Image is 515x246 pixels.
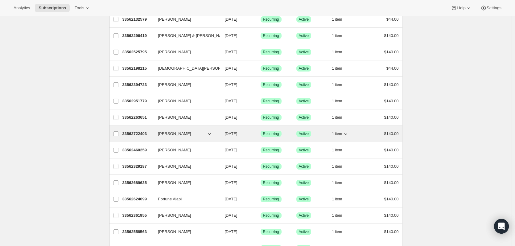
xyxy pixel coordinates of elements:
span: $140.00 [384,82,399,87]
span: [DATE] [225,66,237,71]
p: 33562394723 [122,82,153,88]
span: [DATE] [225,33,237,38]
span: 1 item [332,66,342,71]
span: Active [299,17,309,22]
span: Help [457,6,465,10]
p: 33562329187 [122,163,153,170]
span: [PERSON_NAME] [158,82,191,88]
span: 1 item [332,17,342,22]
span: $140.00 [384,180,399,185]
button: [PERSON_NAME] [154,162,216,171]
span: 1 item [332,115,342,120]
p: 33562951779 [122,98,153,104]
p: 33562198115 [122,65,153,72]
div: 33562132579[PERSON_NAME][DATE]SuccessRecurringSuccessActive1 item$44.00 [122,15,399,24]
span: Analytics [14,6,30,10]
span: Active [299,148,309,153]
div: 33562525795[PERSON_NAME][DATE]SuccessRecurringSuccessActive1 item$140.00 [122,48,399,56]
button: Settings [477,4,505,12]
div: 33562263651[PERSON_NAME][DATE]SuccessRecurringSuccessActive1 item$140.00 [122,113,399,122]
span: [PERSON_NAME] [158,49,191,55]
span: [DATE] [225,82,237,87]
span: [DATE] [225,115,237,120]
span: 1 item [332,99,342,104]
button: 1 item [332,64,349,73]
span: 1 item [332,164,342,169]
div: Open Intercom Messenger [494,219,509,234]
p: 33562361955 [122,212,153,219]
span: $140.00 [384,115,399,120]
span: [DATE] [225,213,237,218]
span: Recurring [263,99,279,104]
span: [PERSON_NAME] [158,98,191,104]
p: 33562132579 [122,16,153,23]
div: 33562361955[PERSON_NAME][DATE]SuccessRecurringSuccessActive1 item$140.00 [122,211,399,220]
span: $140.00 [384,148,399,152]
button: 1 item [332,162,349,171]
button: Tools [71,4,94,12]
button: 1 item [332,97,349,105]
span: $140.00 [384,164,399,169]
button: 1 item [332,48,349,56]
div: 33562722403[PERSON_NAME][DATE]SuccessRecurringSuccessActive1 item$140.00 [122,129,399,138]
span: $140.00 [384,197,399,201]
span: $140.00 [384,131,399,136]
button: 1 item [332,31,349,40]
button: Analytics [10,4,34,12]
span: Active [299,33,309,38]
span: Recurring [263,66,279,71]
button: 1 item [332,178,349,187]
p: 33562460259 [122,147,153,153]
span: [PERSON_NAME] [158,212,191,219]
span: Recurring [263,33,279,38]
span: [DEMOGRAPHIC_DATA][PERSON_NAME] [158,65,236,72]
span: [DATE] [225,197,237,201]
span: Recurring [263,213,279,218]
span: Recurring [263,50,279,55]
span: [PERSON_NAME] [158,16,191,23]
span: 1 item [332,82,342,87]
span: Active [299,82,309,87]
span: [DATE] [225,148,237,152]
span: [PERSON_NAME] [158,229,191,235]
span: $140.00 [384,99,399,103]
p: 33562689635 [122,180,153,186]
button: 1 item [332,211,349,220]
button: [PERSON_NAME] [154,47,216,57]
span: 1 item [332,148,342,153]
span: Recurring [263,148,279,153]
button: [PERSON_NAME] & [PERSON_NAME] [154,31,216,41]
span: [DATE] [225,164,237,169]
span: Active [299,180,309,185]
span: [PERSON_NAME] [158,114,191,121]
p: 33562296419 [122,33,153,39]
span: [PERSON_NAME] [158,131,191,137]
span: Active [299,66,309,71]
button: [PERSON_NAME] [154,145,216,155]
div: 33562689635[PERSON_NAME][DATE]SuccessRecurringSuccessActive1 item$140.00 [122,178,399,187]
button: [PERSON_NAME] [154,80,216,90]
span: Active [299,115,309,120]
div: 33562296419[PERSON_NAME] & [PERSON_NAME][DATE]SuccessRecurringSuccessActive1 item$140.00 [122,31,399,40]
span: 1 item [332,197,342,202]
span: [DATE] [225,99,237,103]
p: 33562525795 [122,49,153,55]
button: [PERSON_NAME] [154,178,216,188]
span: [PERSON_NAME] & [PERSON_NAME] [158,33,229,39]
span: Recurring [263,180,279,185]
span: [DATE] [225,17,237,22]
span: [DATE] [225,229,237,234]
span: [PERSON_NAME] [158,147,191,153]
button: [PERSON_NAME] [154,96,216,106]
span: [DATE] [225,50,237,54]
div: 33562394723[PERSON_NAME][DATE]SuccessRecurringSuccessActive1 item$140.00 [122,80,399,89]
button: 1 item [332,129,349,138]
span: Active [299,229,309,234]
span: Active [299,131,309,136]
span: $140.00 [384,229,399,234]
button: 1 item [332,80,349,89]
span: [DATE] [225,180,237,185]
button: [PERSON_NAME] [154,113,216,122]
div: 33562460259[PERSON_NAME][DATE]SuccessRecurringSuccessActive1 item$140.00 [122,146,399,154]
span: Active [299,50,309,55]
